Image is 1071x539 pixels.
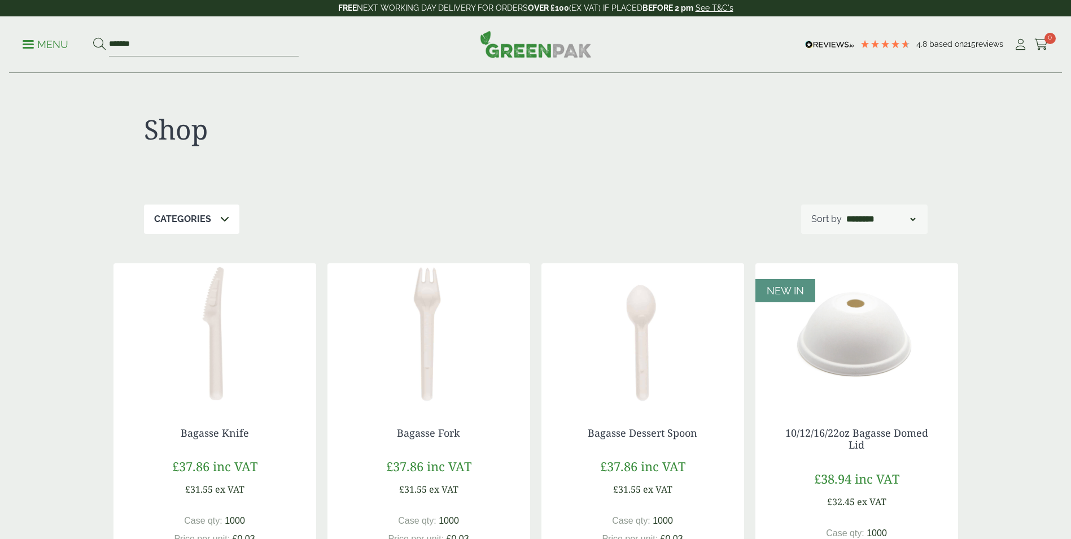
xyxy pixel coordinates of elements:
img: Bagasse Knife [113,263,316,405]
span: Based on [929,40,964,49]
span: £32.45 [827,495,855,508]
a: 0 [1034,36,1048,53]
span: Case qty: [398,516,436,525]
span: ex VAT [429,483,458,495]
img: REVIEWS.io [805,41,854,49]
span: 0 [1044,33,1056,44]
span: 1000 [867,528,887,538]
span: £37.86 [600,458,637,475]
span: 1000 [439,516,459,525]
span: 215 [964,40,976,49]
a: 10/12/16/22oz Bagasse Domed Lid [785,426,928,452]
span: £31.55 [185,483,213,495]
i: My Account [1013,39,1028,50]
div: 4.79 Stars [860,39,911,49]
img: GreenPak Supplies [480,31,592,58]
a: See T&C's [696,3,733,12]
strong: OVER £100 [528,3,569,12]
span: ex VAT [643,483,672,495]
p: Menu [23,38,68,51]
p: Sort by [811,212,842,226]
h1: Shop [144,113,536,146]
span: £37.86 [386,458,423,475]
img: Bagasse Fork [327,263,530,405]
span: 1000 [225,516,245,525]
span: inc VAT [855,470,899,487]
span: Case qty: [826,528,864,538]
span: inc VAT [641,458,685,475]
select: Shop order [844,212,917,226]
span: ex VAT [857,495,886,508]
img: Bagasse Spoon [541,263,744,405]
span: £31.55 [399,483,427,495]
i: Cart [1034,39,1048,50]
a: Bagasse Knife [181,426,249,440]
span: £38.94 [814,470,851,487]
img: 5330024 Bagasse Domed Lid fits 12 16 22oz cups [755,263,958,405]
strong: BEFORE 2 pm [642,3,693,12]
span: reviews [976,40,1003,49]
span: £31.55 [613,483,641,495]
strong: FREE [338,3,357,12]
span: ex VAT [215,483,244,495]
span: Case qty: [612,516,650,525]
span: £37.86 [172,458,209,475]
span: 4.8 [916,40,929,49]
span: NEW IN [767,285,804,297]
a: Bagasse Dessert Spoon [588,426,697,440]
span: 1000 [653,516,673,525]
a: Menu [23,38,68,49]
a: Bagasse Fork [397,426,460,440]
span: Case qty: [184,516,222,525]
p: Categories [154,212,211,226]
span: inc VAT [427,458,471,475]
span: inc VAT [213,458,257,475]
